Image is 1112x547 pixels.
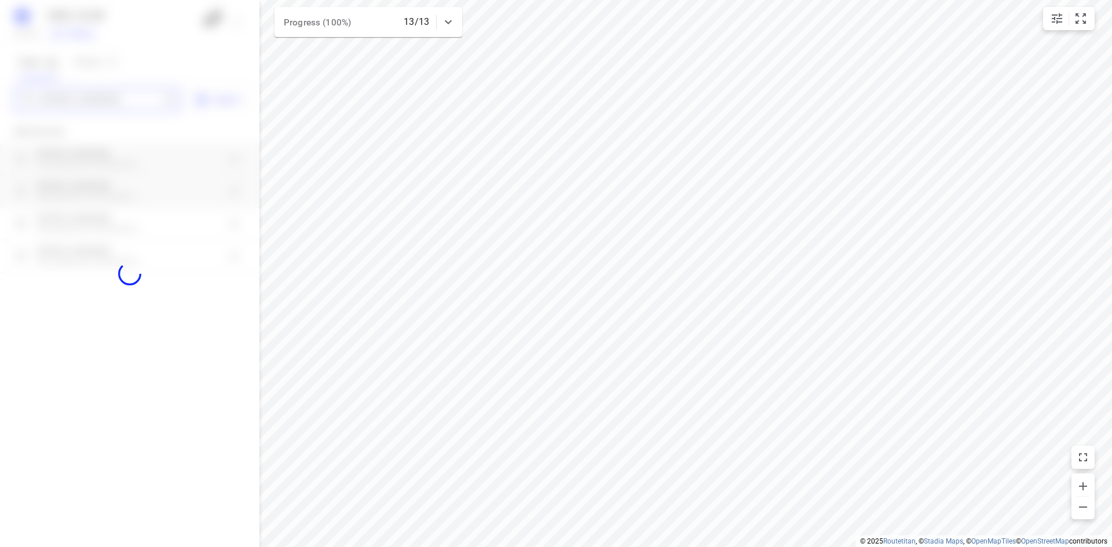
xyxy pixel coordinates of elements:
[924,537,963,545] a: Stadia Maps
[284,17,351,28] span: Progress (100%)
[971,537,1016,545] a: OpenMapTiles
[1043,7,1095,30] div: small contained button group
[404,15,429,29] p: 13/13
[1045,7,1069,30] button: Map settings
[860,537,1107,545] li: © 2025 , © , © © contributors
[1021,537,1069,545] a: OpenStreetMap
[883,537,916,545] a: Routetitan
[275,7,462,37] div: Progress (100%)13/13
[1069,7,1092,30] button: Fit zoom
